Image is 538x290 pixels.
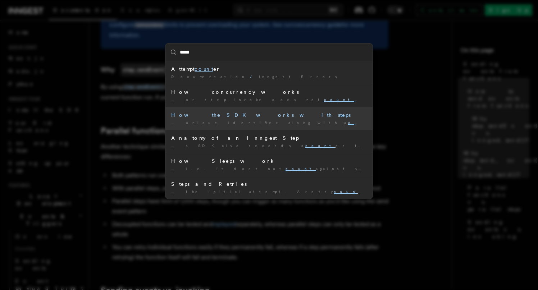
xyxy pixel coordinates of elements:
[286,166,316,171] mark: count
[171,143,367,148] div: … s SDK also records a er for each unique step …
[250,74,256,79] span: /
[171,189,367,194] div: … the initial attempt. A retry of 4 means that …
[171,74,247,79] span: Documentation
[324,97,363,102] mark: count
[171,120,367,125] div: … unique identifier along with a er of the number of …
[259,74,341,79] span: Inngest Errors
[171,88,367,96] div: How concurrency works
[171,97,367,102] div: … or step.invoke does not towards capacity limits, as …
[171,134,367,142] div: Anatomy of an Inngest Step
[305,143,336,148] mark: count
[348,120,378,125] mark: count
[171,166,367,171] div: … i.e. it does not against your plan's …
[171,111,367,119] div: How the SDK works with steps
[195,66,213,72] mark: count
[171,65,367,73] div: Attempt er
[171,157,367,165] div: How Sleeps work
[334,189,366,194] mark: count
[171,180,367,188] div: Steps and Retries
